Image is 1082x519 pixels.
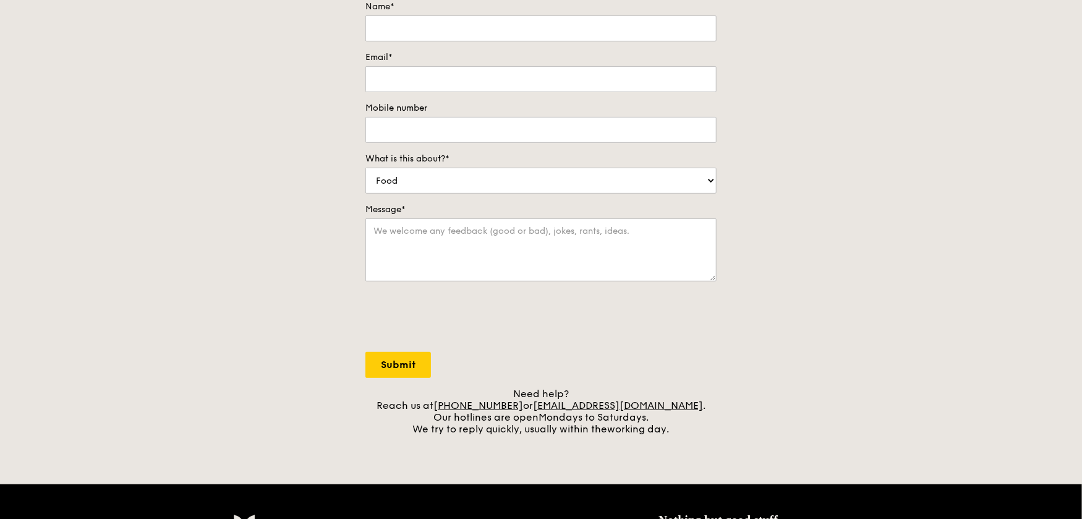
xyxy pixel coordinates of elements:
[365,1,717,13] label: Name*
[365,153,717,165] label: What is this about?*
[365,352,431,378] input: Submit
[433,400,523,411] a: [PHONE_NUMBER]
[365,294,553,342] iframe: reCAPTCHA
[608,423,670,435] span: working day.
[365,204,717,216] label: Message*
[365,388,717,435] div: Need help? Reach us at or . Our hotlines are open We try to reply quickly, usually within the
[533,400,703,411] a: [EMAIL_ADDRESS][DOMAIN_NAME]
[365,51,717,64] label: Email*
[539,411,649,423] span: Mondays to Saturdays.
[365,102,717,114] label: Mobile number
